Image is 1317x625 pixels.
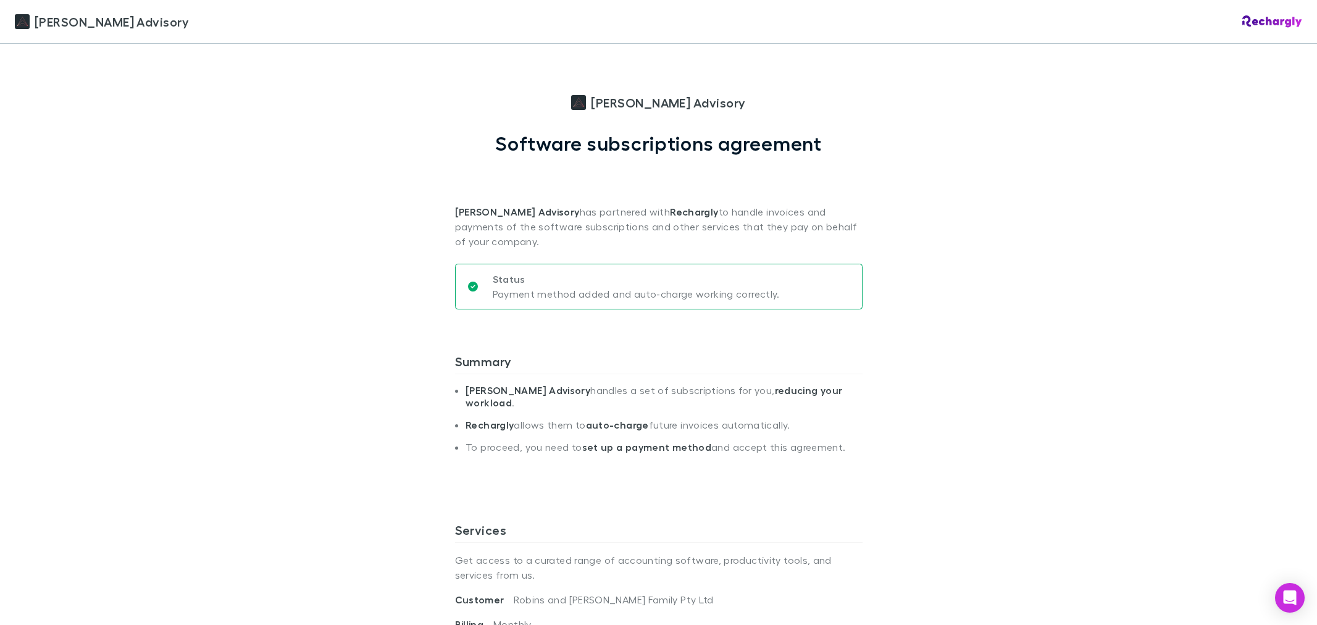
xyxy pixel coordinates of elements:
[495,132,822,155] h1: Software subscriptions agreement
[591,93,745,112] span: [PERSON_NAME] Advisory
[571,95,586,110] img: Liston Newton Advisory's Logo
[514,594,713,605] span: Robins and [PERSON_NAME] Family Pty Ltd
[466,441,862,463] li: To proceed, you need to and accept this agreement.
[466,419,514,431] strong: Rechargly
[466,384,590,396] strong: [PERSON_NAME] Advisory
[670,206,718,218] strong: Rechargly
[466,384,862,419] li: handles a set of subscriptions for you, .
[466,384,842,409] strong: reducing your workload
[493,287,780,301] p: Payment method added and auto-charge working correctly.
[15,14,30,29] img: Liston Newton Advisory's Logo
[35,12,189,31] span: [PERSON_NAME] Advisory
[582,441,711,453] strong: set up a payment method
[455,594,514,606] span: Customer
[466,419,862,441] li: allows them to future invoices automatically.
[493,272,780,287] p: Status
[1242,15,1302,28] img: Rechargly Logo
[455,206,580,218] strong: [PERSON_NAME] Advisory
[586,419,649,431] strong: auto-charge
[455,543,863,592] p: Get access to a curated range of accounting software, productivity tools, and services from us .
[455,155,863,249] p: has partnered with to handle invoices and payments of the software subscriptions and other servic...
[1275,583,1305,613] div: Open Intercom Messenger
[455,522,863,542] h3: Services
[455,354,863,374] h3: Summary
